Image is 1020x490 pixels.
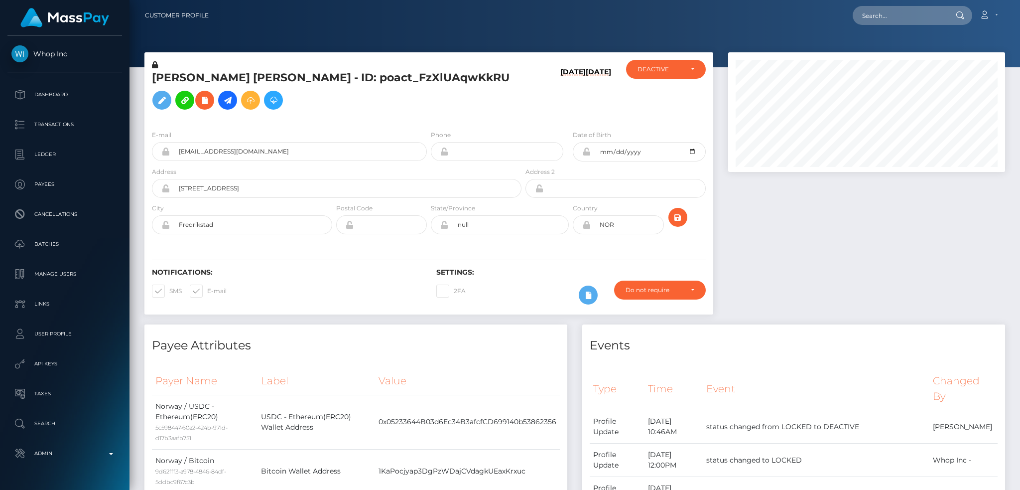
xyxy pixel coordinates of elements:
td: Profile Update [590,410,644,444]
small: 9d62fff3-a978-4846-84df-5ddbc9f67c3b [155,468,226,486]
p: API Keys [11,356,118,371]
th: Changed By [929,367,998,410]
td: status changed to LOCKED [703,444,929,477]
a: Taxes [7,381,122,406]
td: USDC - Ethereum(ERC20) Wallet Address [257,395,375,449]
p: Transactions [11,117,118,132]
p: User Profile [11,327,118,341]
td: status changed from LOCKED to DEACTIVE [703,410,929,444]
p: Admin [11,446,118,461]
label: Address 2 [525,167,555,176]
img: MassPay Logo [20,8,109,27]
th: Event [703,367,929,410]
a: Customer Profile [145,5,209,26]
th: Payer Name [152,367,257,395]
h6: [DATE] [560,68,586,118]
td: 0x05233644B03d6Ec34B3afcfCD699140b53862356 [375,395,560,449]
label: SMS [152,285,182,298]
p: Links [11,297,118,312]
label: Address [152,167,176,176]
p: Manage Users [11,267,118,282]
td: Norway / USDC - Ethereum(ERC20) [152,395,257,449]
td: Profile Update [590,444,644,477]
a: Batches [7,232,122,257]
a: API Keys [7,351,122,376]
a: Transactions [7,112,122,137]
p: Batches [11,237,118,252]
label: State/Province [431,204,475,213]
p: Taxes [11,386,118,401]
a: Payees [7,172,122,197]
h6: Notifications: [152,268,421,277]
label: 2FA [436,285,466,298]
label: Postal Code [336,204,373,213]
td: Whop Inc - [929,444,998,477]
th: Type [590,367,644,410]
label: Date of Birth [573,131,611,140]
h6: Settings: [436,268,706,277]
td: [DATE] 12:00PM [644,444,703,477]
div: DEACTIVE [637,65,683,73]
a: Dashboard [7,82,122,107]
h4: Events [590,337,998,354]
small: 5c598447-60a2-424b-971d-d17b3aafb751 [155,424,228,442]
img: Whop Inc [11,45,28,62]
h4: Payee Attributes [152,337,560,354]
a: Search [7,411,122,436]
a: Cancellations [7,202,122,227]
button: DEACTIVE [626,60,706,79]
th: Time [644,367,703,410]
label: Country [573,204,598,213]
th: Value [375,367,560,395]
p: Search [11,416,118,431]
a: Initiate Payout [218,91,237,110]
p: Payees [11,177,118,192]
td: [PERSON_NAME] [929,410,998,444]
a: Ledger [7,142,122,167]
td: [DATE] 10:46AM [644,410,703,444]
a: Manage Users [7,262,122,287]
button: Do not require [614,281,706,300]
label: Phone [431,131,451,140]
h5: [PERSON_NAME] [PERSON_NAME] - ID: poact_FzXlUAqwKkRU [152,70,516,115]
label: City [152,204,164,213]
label: E-mail [152,131,171,140]
a: Admin [7,441,122,466]
label: E-mail [190,285,227,298]
input: Search... [853,6,946,25]
h6: [DATE] [586,68,611,118]
a: User Profile [7,322,122,346]
th: Label [257,367,375,395]
p: Dashboard [11,87,118,102]
p: Ledger [11,147,118,162]
span: Whop Inc [7,49,122,58]
p: Cancellations [11,207,118,222]
a: Links [7,292,122,317]
div: Do not require [626,286,683,294]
